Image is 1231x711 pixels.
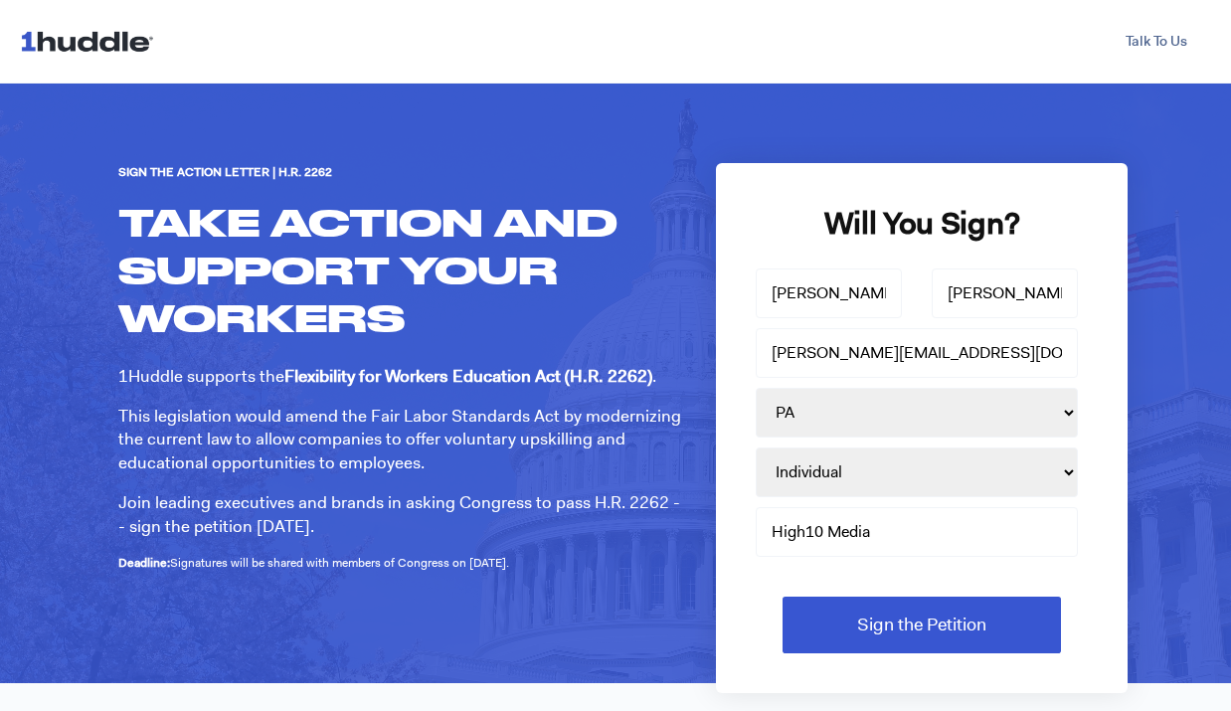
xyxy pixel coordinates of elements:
[284,365,652,387] strong: Flexibility for Workers Education Act (H.R. 2262)
[756,268,902,318] input: First name
[118,198,686,341] h1: TAKE ACTION AND SUPPORT YOUR WORKERS
[118,555,170,571] strong: Deadline:
[118,365,686,389] p: 1Huddle supports the .
[756,328,1078,378] input: Email
[1102,24,1211,60] a: Talk To Us
[118,491,686,539] p: Join leading executives and brands in asking Congress to pass H.R. 2262 -- sign the petition [DATE].
[20,22,162,60] img: 1huddle
[756,203,1088,245] h2: Will You Sign?
[118,405,686,475] p: This legislation would amend the Fair Labor Standards Act by modernizing the current law to allow...
[783,597,1061,653] input: Sign the Petition
[932,268,1078,318] input: Last name
[756,507,1078,557] input: Company
[118,163,686,182] h6: Sign the Action Letter | H.R. 2262
[118,555,686,572] p: Signatures will be shared with members of Congress on [DATE].
[182,24,1211,60] div: Navigation Menu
